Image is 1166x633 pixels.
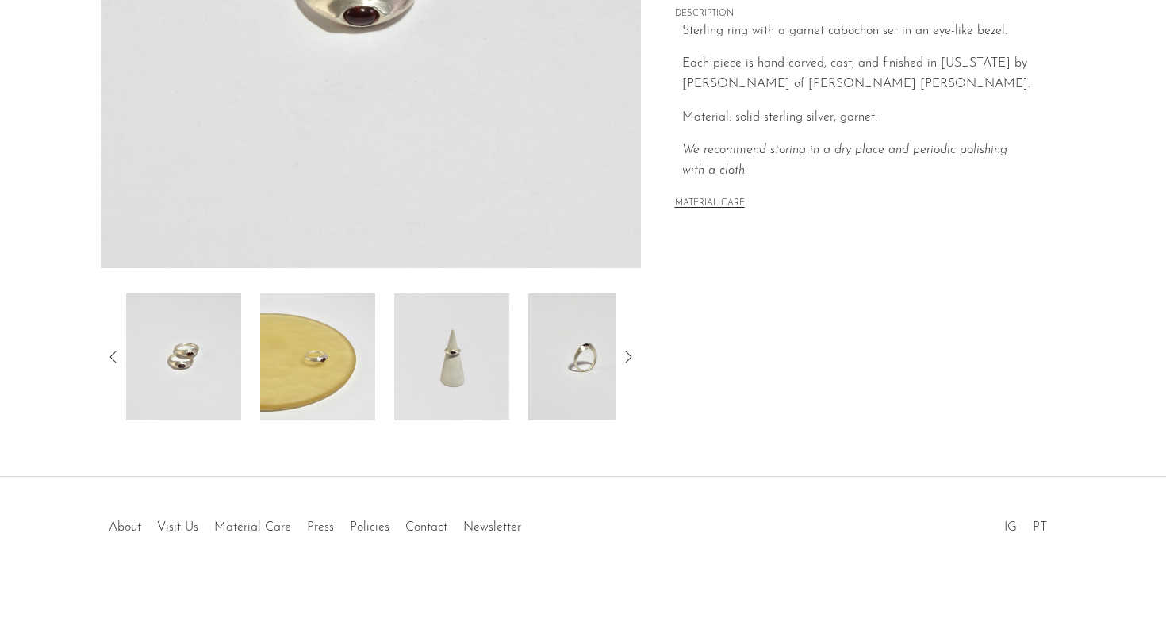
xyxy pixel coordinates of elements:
img: Garnet Ellipse Ring [260,293,375,420]
a: Policies [350,521,389,534]
img: Garnet Ellipse Ring [126,293,241,420]
img: Garnet Ellipse Ring [394,293,509,420]
a: PT [1033,521,1047,534]
ul: Social Medias [996,508,1055,539]
p: Material: solid sterling silver, garnet. [682,108,1032,129]
ul: Quick links [101,508,529,539]
img: Garnet Ellipse Ring [528,293,643,420]
p: Each piece is hand carved, cast, and finished in [US_STATE] by [PERSON_NAME] of [PERSON_NAME] [PE... [682,54,1032,94]
a: Visit Us [157,521,198,534]
a: Contact [405,521,447,534]
a: IG [1004,521,1017,534]
span: DESCRIPTION [675,7,1032,21]
p: Sterling ring with a garnet cabochon set in an eye-like bezel. [682,21,1032,42]
a: About [109,521,141,534]
a: Press [307,521,334,534]
a: Material Care [214,521,291,534]
button: MATERIAL CARE [675,198,745,210]
i: We recommend storing in a dry place and periodic polishing with a cloth. [682,144,1007,177]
